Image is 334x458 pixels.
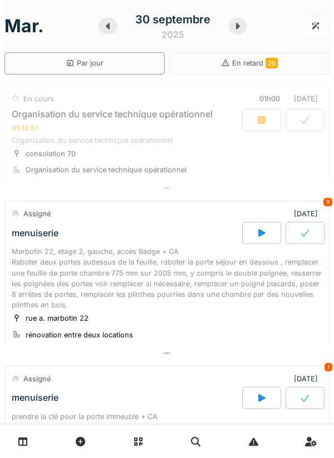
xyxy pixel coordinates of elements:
div: menuiserie [12,392,58,403]
div: Organisation du service technique opérationnel [12,109,213,120]
div: [DATE] [250,88,322,109]
div: Par jour [66,58,104,68]
h1: mar. [4,16,44,37]
div: Organisation du service technique opérationnel [12,135,322,146]
div: 01h00 [259,93,280,104]
div: Marbotin 22, etage 2, gauche, accés Badge + CA Raboter deux portes audessus de la feuille, rabote... [12,246,322,310]
div: 30 septembre [135,11,210,28]
div: 2025 [161,28,184,41]
div: 01:13:51 [12,124,38,132]
div: rue a. marbotin 22 [26,313,89,323]
div: prendre la clé pour la porte immeuble + CA remplacer deux poignés portes internes, réparer le bas... [12,411,322,432]
div: rénovation entre deux locations [26,330,133,340]
span: En retard [232,59,278,67]
div: menuiserie [12,228,58,238]
div: Organisation du service technique opérationnel [26,165,186,175]
div: consolation 70 [26,148,76,159]
div: [DATE] [294,208,322,219]
div: 1 [325,363,332,371]
span: 26 [266,58,278,68]
div: [DATE] [294,374,322,384]
div: 9 [323,198,332,206]
div: Assigné [23,374,51,384]
div: En cours [23,93,54,104]
div: Assigné [23,208,51,219]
